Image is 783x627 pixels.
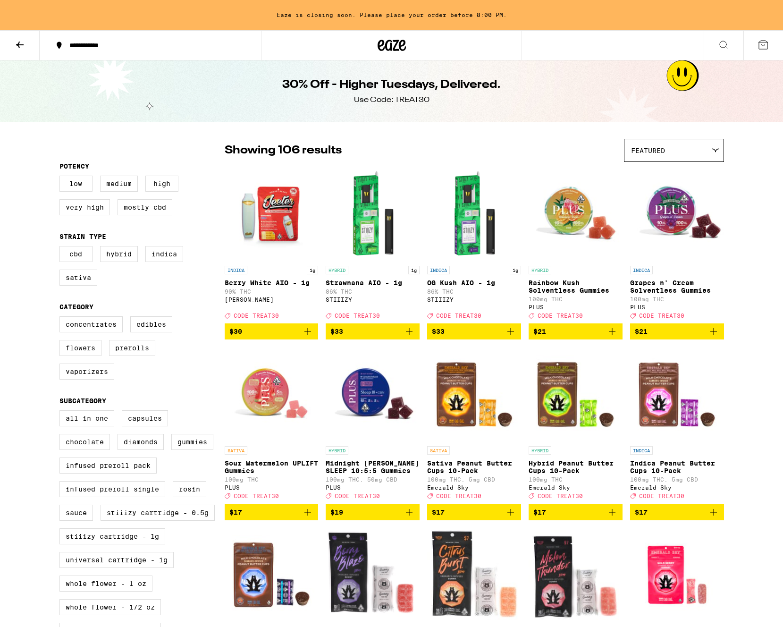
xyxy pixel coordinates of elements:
[510,266,521,274] p: 1g
[59,162,89,170] legend: Potency
[529,304,623,310] div: PLUS
[630,528,724,622] img: Emerald Sky - Wild Berry Gummies
[225,459,319,474] p: Sour Watermelon UPLIFT Gummies
[59,481,165,497] label: Infused Preroll Single
[529,323,623,339] button: Add to bag
[59,397,106,405] legend: Subcategory
[427,476,521,483] p: 100mg THC: 5mg CBD
[59,576,152,592] label: Whole Flower - 1 oz
[630,446,653,455] p: INDICA
[529,446,551,455] p: HYBRID
[59,303,93,311] legend: Category
[529,347,623,441] img: Emerald Sky - Hybrid Peanut Butter Cups 10-Pack
[529,296,623,302] p: 100mg THC
[326,279,420,287] p: Strawnana AIO - 1g
[59,410,114,426] label: All-In-One
[326,347,420,441] img: PLUS - Midnight Berry SLEEP 10:5:5 Gummies
[326,167,420,323] a: Open page for Strawnana AIO - 1g from STIIIZY
[59,316,123,332] label: Concentrates
[635,328,648,335] span: $21
[225,279,319,287] p: Berry White AIO - 1g
[326,297,420,303] div: STIIIZY
[173,481,206,497] label: Rosin
[427,323,521,339] button: Add to bag
[118,199,172,215] label: Mostly CBD
[427,297,521,303] div: STIIIZY
[225,167,319,261] img: Jeeter - Berry White AIO - 1g
[59,434,110,450] label: Chocolate
[118,434,164,450] label: Diamonds
[529,167,623,261] img: PLUS - Rainbow Kush Solventless Gummies
[427,288,521,295] p: 86% THC
[529,266,551,274] p: HYBRID
[427,347,521,441] img: Emerald Sky - Sativa Peanut Butter Cups 10-Pack
[538,493,583,500] span: CODE TREAT30
[630,347,724,441] img: Emerald Sky - Indica Peanut Butter Cups 10-Pack
[630,279,724,294] p: Grapes n' Cream Solventless Gummies
[225,167,319,323] a: Open page for Berry White AIO - 1g from Jeeter
[630,459,724,474] p: Indica Peanut Butter Cups 10-Pack
[436,493,481,500] span: CODE TREAT30
[529,279,623,294] p: Rainbow Kush Solventless Gummies
[630,167,724,261] img: PLUS - Grapes n' Cream Solventless Gummies
[529,167,623,323] a: Open page for Rainbow Kush Solventless Gummies from PLUS
[529,528,623,622] img: Emerald Sky - Melon Thunder Gummy
[59,364,114,380] label: Vaporizers
[326,323,420,339] button: Add to bag
[335,493,380,500] span: CODE TREAT30
[59,599,161,615] label: Whole Flower - 1/2 oz
[354,95,429,105] div: Use Code: TREAT30
[326,167,420,261] img: STIIIZY - Strawnana AIO - 1g
[326,459,420,474] p: Midnight [PERSON_NAME] SLEEP 10:5:5 Gummies
[225,347,319,504] a: Open page for Sour Watermelon UPLIFT Gummies from PLUS
[427,484,521,491] div: Emerald Sky
[326,266,348,274] p: HYBRID
[59,246,93,262] label: CBD
[630,323,724,339] button: Add to bag
[326,288,420,295] p: 86% THC
[326,484,420,491] div: PLUS
[529,504,623,520] button: Add to bag
[307,266,318,274] p: 1g
[639,493,684,500] span: CODE TREAT30
[145,246,183,262] label: Indica
[635,508,648,516] span: $17
[59,340,101,356] label: Flowers
[326,476,420,483] p: 100mg THC: 50mg CBD
[101,505,215,521] label: STIIIZY Cartridge - 0.5g
[630,484,724,491] div: Emerald Sky
[326,347,420,504] a: Open page for Midnight Berry SLEEP 10:5:5 Gummies from PLUS
[432,508,445,516] span: $17
[529,347,623,504] a: Open page for Hybrid Peanut Butter Cups 10-Pack from Emerald Sky
[427,167,521,323] a: Open page for OG Kush AIO - 1g from STIIIZY
[330,508,343,516] span: $19
[630,504,724,520] button: Add to bag
[722,599,774,622] iframe: Opens a widget where you can find more information
[130,316,172,332] label: Edibles
[225,266,247,274] p: INDICA
[234,313,279,319] span: CODE TREAT30
[122,410,168,426] label: Capsules
[171,434,213,450] label: Gummies
[59,270,97,286] label: Sativa
[225,484,319,491] div: PLUS
[59,528,165,544] label: STIIIZY Cartridge - 1g
[225,347,319,441] img: PLUS - Sour Watermelon UPLIFT Gummies
[427,446,450,455] p: SATIVA
[630,347,724,504] a: Open page for Indica Peanut Butter Cups 10-Pack from Emerald Sky
[427,347,521,504] a: Open page for Sativa Peanut Butter Cups 10-Pack from Emerald Sky
[427,528,521,622] img: Emerald Sky - Citrus Burst Gummy
[109,340,155,356] label: Prerolls
[529,484,623,491] div: Emerald Sky
[436,313,481,319] span: CODE TREAT30
[432,328,445,335] span: $33
[59,458,157,474] label: Infused Preroll Pack
[145,176,178,192] label: High
[529,476,623,483] p: 100mg THC
[427,504,521,520] button: Add to bag
[229,508,242,516] span: $17
[427,167,521,261] img: STIIIZY - OG Kush AIO - 1g
[225,476,319,483] p: 100mg THC
[427,266,450,274] p: INDICA
[59,505,93,521] label: Sauce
